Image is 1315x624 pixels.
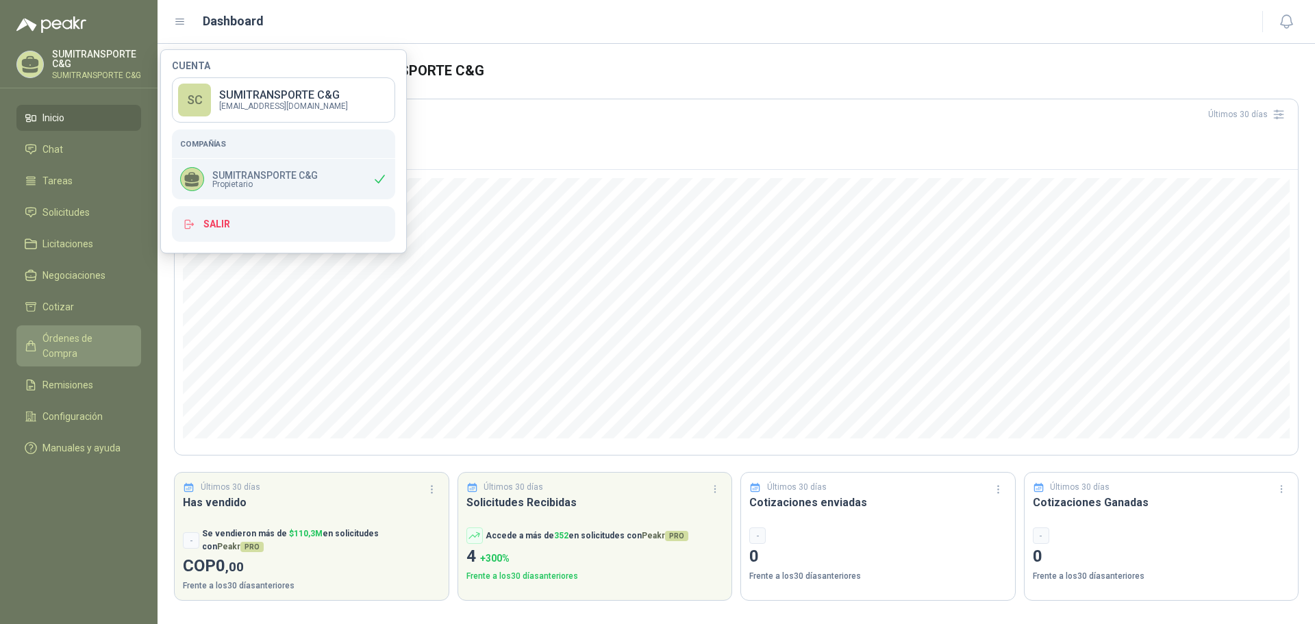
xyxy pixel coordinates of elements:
a: Manuales y ayuda [16,435,141,461]
a: Chat [16,136,141,162]
a: SCSUMITRANSPORTE C&G[EMAIL_ADDRESS][DOMAIN_NAME] [172,77,395,123]
p: SUMITRANSPORTE C&G [52,71,141,79]
span: Peakr [217,542,264,551]
h3: Bienvenido de nuevo SUMITRANSPORTE C&G [196,60,1299,82]
span: + 300 % [480,553,510,564]
span: Peakr [642,531,688,540]
h3: Cotizaciones Ganadas [1033,494,1290,511]
a: Tareas [16,168,141,194]
p: Últimos 30 días [1050,481,1110,494]
span: Órdenes de Compra [42,331,128,361]
span: PRO [240,542,264,552]
p: Últimos 30 días [767,481,827,494]
span: ,00 [225,559,244,575]
a: Solicitudes [16,199,141,225]
a: Configuración [16,403,141,429]
span: Solicitudes [42,205,90,220]
span: Chat [42,142,63,157]
p: 0 [749,544,1007,570]
button: Salir [172,206,395,242]
p: Últimos 30 días [201,481,260,494]
span: Propietario [212,180,318,188]
h3: Nuevas solicitudes en mis categorías [183,125,1290,142]
a: Inicio [16,105,141,131]
p: Frente a los 30 días anteriores [183,579,440,592]
span: Configuración [42,409,103,424]
h4: Cuenta [172,61,395,71]
span: $ 110,3M [289,529,323,538]
div: - [183,532,199,549]
p: Últimos 30 días [484,481,543,494]
span: PRO [665,531,688,541]
p: SUMITRANSPORTE C&G [212,171,318,180]
h3: Solicitudes Recibidas [466,494,724,511]
p: 4 [466,544,724,570]
span: Cotizar [42,299,74,314]
p: COP [183,553,440,579]
span: 0 [216,556,244,575]
span: Inicio [42,110,64,125]
div: SC [178,84,211,116]
span: Licitaciones [42,236,93,251]
h3: Cotizaciones enviadas [749,494,1007,511]
p: SUMITRANSPORTE C&G [219,90,348,101]
p: 0 [1033,544,1290,570]
a: Licitaciones [16,231,141,257]
a: Remisiones [16,372,141,398]
p: SUMITRANSPORTE C&G [52,49,141,68]
span: 352 [554,531,568,540]
h5: Compañías [180,138,387,150]
p: Frente a los 30 días anteriores [1033,570,1290,583]
p: [EMAIL_ADDRESS][DOMAIN_NAME] [219,102,348,110]
h1: Dashboard [203,12,264,31]
p: Frente a los 30 días anteriores [466,570,724,583]
span: Manuales y ayuda [42,440,121,455]
div: - [749,527,766,544]
span: Remisiones [42,377,93,392]
a: Órdenes de Compra [16,325,141,366]
p: Número de solicitudes nuevas por día [183,142,1290,150]
div: - [1033,527,1049,544]
span: Negociaciones [42,268,105,283]
a: Cotizar [16,294,141,320]
p: Frente a los 30 días anteriores [749,570,1007,583]
p: Accede a más de en solicitudes con [486,529,688,542]
img: Logo peakr [16,16,86,33]
div: Últimos 30 días [1208,103,1290,125]
h3: Has vendido [183,494,440,511]
a: Negociaciones [16,262,141,288]
span: Tareas [42,173,73,188]
div: SUMITRANSPORTE C&GPropietario [172,159,395,199]
p: Se vendieron más de en solicitudes con [202,527,440,553]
